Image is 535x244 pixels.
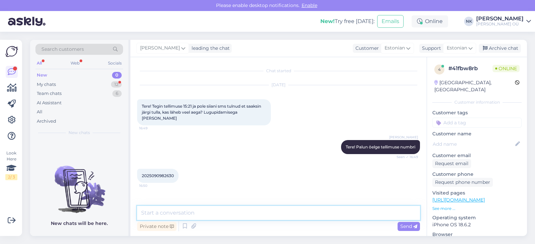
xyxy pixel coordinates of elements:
span: Send [400,223,417,229]
div: Socials [107,59,123,68]
img: No chats [30,154,128,214]
input: Add name [433,140,514,148]
div: Web [69,59,81,68]
span: Tere! Palun öelge tellimuse numbri [346,144,415,149]
span: [PERSON_NAME] [389,135,418,140]
span: Tere! Tegin tellimuse 15:21 ja pole siiani sms tulnud et saaksin järgi tulla, kas läheb veel aega... [142,104,262,121]
span: Enable [300,2,319,8]
div: [PERSON_NAME] OÜ [476,21,524,27]
p: Customer email [432,152,522,159]
button: Emails [377,15,404,28]
div: All [35,59,43,68]
div: 6 [112,90,122,97]
div: 2 / 3 [5,174,17,180]
div: Request phone number [432,178,493,187]
p: See more ... [432,206,522,212]
a: [URL][DOMAIN_NAME] [432,197,485,203]
div: Archived [37,118,56,125]
div: Chat started [137,68,420,74]
div: [PERSON_NAME] [476,16,524,21]
p: Browser [432,231,522,238]
div: My chats [37,81,56,88]
span: Estonian [447,44,467,52]
span: Estonian [385,44,405,52]
span: 2025090982630 [142,173,174,178]
div: [DATE] [137,82,420,88]
div: 12 [111,81,122,88]
div: Request email [432,159,471,168]
input: Add a tag [432,118,522,128]
div: NK [464,17,473,26]
b: New! [320,18,335,24]
span: 16:49 [139,126,164,131]
div: leading the chat [189,45,230,52]
p: New chats will be here. [51,220,108,227]
div: # 41fbw8rb [448,65,493,73]
p: iPhone OS 18.6.2 [432,221,522,228]
div: Try free [DATE]: [320,17,374,25]
p: Visited pages [432,190,522,197]
div: 0 [112,72,122,79]
div: Customer information [432,99,522,105]
div: All [37,109,42,115]
div: Look Here [5,150,17,180]
p: Customer tags [432,109,522,116]
div: AI Assistant [37,100,62,106]
p: Operating system [432,214,522,221]
div: Private note [137,222,177,231]
div: [GEOGRAPHIC_DATA], [GEOGRAPHIC_DATA] [434,79,515,93]
div: Customer [353,45,379,52]
span: Online [493,65,520,72]
span: Search customers [41,46,84,53]
div: Support [419,45,441,52]
p: Customer phone [432,171,522,178]
span: New chats [69,130,90,136]
span: 4 [438,67,441,72]
span: [PERSON_NAME] [140,44,180,52]
div: Online [412,15,448,27]
div: Team chats [37,90,62,97]
a: [PERSON_NAME][PERSON_NAME] OÜ [476,16,531,27]
div: Archive chat [479,44,521,53]
img: Askly Logo [5,45,18,58]
div: New [37,72,47,79]
p: Customer name [432,130,522,137]
span: 16:50 [139,183,164,188]
span: Seen ✓ 16:49 [393,154,418,159]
